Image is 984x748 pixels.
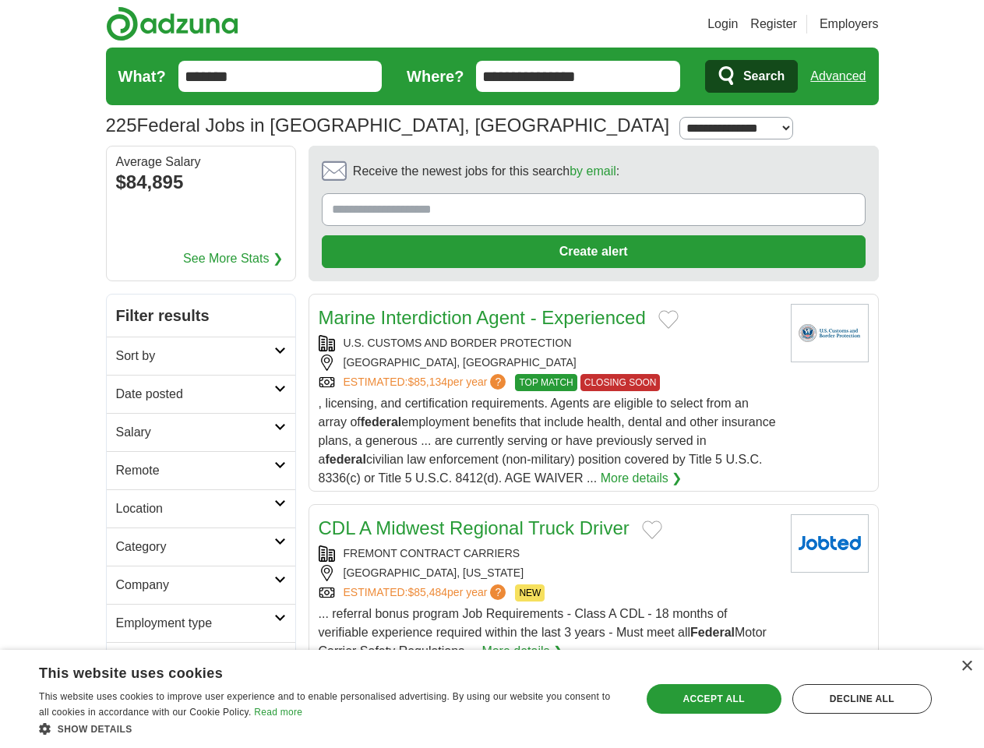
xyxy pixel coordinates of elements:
[961,661,972,672] div: Close
[319,307,646,328] a: Marine Interdiction Agent - Experienced
[705,60,798,93] button: Search
[658,310,679,329] button: Add to favorite jobs
[601,469,682,488] a: More details ❯
[319,545,778,562] div: FREMONT CONTRACT CARRIERS
[107,527,295,566] a: Category
[116,499,274,518] h2: Location
[481,642,563,661] a: More details ❯
[116,461,274,480] h2: Remote
[116,576,274,595] h2: Company
[743,61,785,92] span: Search
[116,156,286,168] div: Average Salary
[107,489,295,527] a: Location
[106,111,137,139] span: 225
[58,724,132,735] span: Show details
[344,337,572,349] a: U.S. CUSTOMS AND BORDER PROTECTION
[344,584,510,602] a: ESTIMATED:$85,484per year?
[39,659,584,683] div: This website uses cookies
[107,566,295,604] a: Company
[107,451,295,489] a: Remote
[515,584,545,602] span: NEW
[319,397,776,485] span: , licensing, and certification requirements. Agents are eligible to select from an array of emplo...
[407,376,447,388] span: $85,134
[707,15,738,34] a: Login
[107,413,295,451] a: Salary
[116,168,286,196] div: $84,895
[690,626,735,639] strong: Federal
[116,347,274,365] h2: Sort by
[490,374,506,390] span: ?
[319,355,778,371] div: [GEOGRAPHIC_DATA], [GEOGRAPHIC_DATA]
[322,235,866,268] button: Create alert
[118,65,166,88] label: What?
[319,517,630,538] a: CDL A Midwest Regional Truck Driver
[116,385,274,404] h2: Date posted
[353,162,619,181] span: Receive the newest jobs for this search :
[750,15,797,34] a: Register
[39,721,622,736] div: Show details
[642,520,662,539] button: Add to favorite jobs
[820,15,879,34] a: Employers
[580,374,661,391] span: CLOSING SOON
[116,538,274,556] h2: Category
[319,565,778,581] div: [GEOGRAPHIC_DATA], [US_STATE]
[116,614,274,633] h2: Employment type
[106,6,238,41] img: Adzuna logo
[490,584,506,600] span: ?
[515,374,577,391] span: TOP MATCH
[791,304,869,362] img: U.S. Customs and Border Protection logo
[810,61,866,92] a: Advanced
[344,374,510,391] a: ESTIMATED:$85,134per year?
[319,607,767,658] span: ... referral bonus program Job Requirements - Class A CDL - 18 months of verifiable experience re...
[647,684,781,714] div: Accept all
[361,415,401,429] strong: federal
[116,423,274,442] h2: Salary
[407,586,447,598] span: $85,484
[183,249,283,268] a: See More Stats ❯
[407,65,464,88] label: Where?
[107,375,295,413] a: Date posted
[570,164,616,178] a: by email
[325,453,365,466] strong: federal
[791,514,869,573] img: Company logo
[107,295,295,337] h2: Filter results
[107,337,295,375] a: Sort by
[106,115,670,136] h1: Federal Jobs in [GEOGRAPHIC_DATA], [GEOGRAPHIC_DATA]
[39,691,610,718] span: This website uses cookies to improve user experience and to enable personalised advertising. By u...
[254,707,302,718] a: Read more, opens a new window
[107,604,295,642] a: Employment type
[792,684,932,714] div: Decline all
[107,642,295,680] a: Hours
